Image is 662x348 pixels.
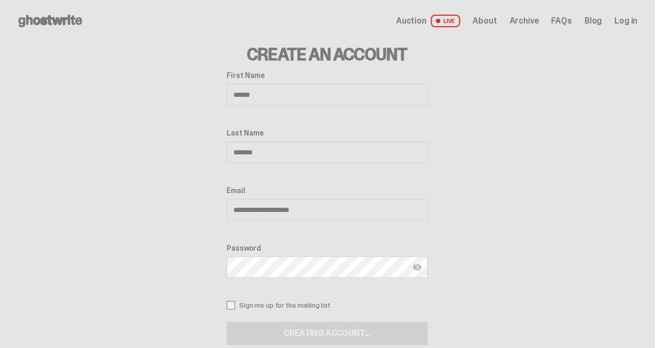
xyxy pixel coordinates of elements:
input: Sign me up for the mailing list [227,301,235,309]
span: Auction [396,17,427,25]
h3: Create an Account [227,46,428,63]
label: Password [227,244,428,252]
a: FAQs [551,17,571,25]
img: Hide password [413,263,421,272]
a: About [473,17,497,25]
a: Auction LIVE [396,15,460,27]
a: Archive [509,17,538,25]
label: First Name [227,71,428,80]
label: Sign me up for the mailing list [227,301,428,309]
label: Last Name [227,129,428,137]
span: LIVE [431,15,461,27]
label: Email [227,186,428,195]
a: Log in [614,17,637,25]
a: Blog [585,17,602,25]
